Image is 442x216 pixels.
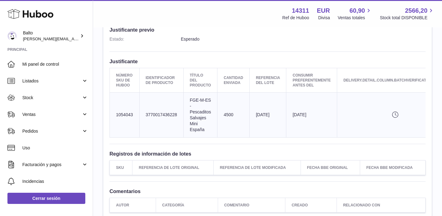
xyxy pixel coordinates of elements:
span: Pedidos [22,128,82,134]
th: Autor [110,198,156,212]
span: Stock total DISPONIBLE [380,15,435,21]
th: Referencia del lote [249,68,286,93]
th: Título del producto [183,68,217,93]
div: Ref de Huboo [282,15,309,21]
span: Mi panel de control [22,61,88,67]
td: [DATE] [286,93,337,137]
span: [PERSON_NAME][EMAIL_ADDRESS][DOMAIN_NAME] [23,36,124,41]
h3: Justificante [109,58,426,65]
span: Listados [22,78,82,84]
div: Balto [23,30,79,42]
strong: EUR [317,7,330,15]
a: 2566,20 Stock total DISPONIBLE [380,7,435,21]
span: Ventas totales [338,15,372,21]
th: Creado [285,198,337,212]
span: Facturación y pagos [22,162,82,168]
span: Uso [22,145,88,151]
th: Número SKU de Huboo [110,68,140,93]
div: Divisa [318,15,330,21]
th: Cantidad enviada [217,68,250,93]
strong: 14311 [292,7,309,15]
span: Ventas [22,112,82,117]
td: [DATE] [249,93,286,137]
th: Categoría [156,198,218,212]
th: Relacionado con [337,198,426,212]
td: 4500 [217,93,250,137]
td: 3770017436228 [139,93,183,137]
img: dani@balto.fr [7,31,17,41]
th: Identificador de producto [139,68,183,93]
span: Stock [22,95,82,101]
span: 2566,20 [405,7,427,15]
h3: Justificante previo [109,26,426,33]
a: Cerrar sesión [7,193,85,204]
th: Comentario [218,198,285,212]
td: FGE-M-ES - Pescaditos Salvajes Mini España [183,93,217,137]
a: 60,90 Ventas totales [338,7,372,21]
th: Fecha BBE modificada [360,160,425,175]
th: Referencia de lote original [132,160,213,175]
th: Referencia de lote modificada [213,160,301,175]
dt: Estado: [109,36,181,42]
h3: Comentarios [109,188,426,195]
span: Incidencias [22,179,88,184]
td: 1054043 [110,93,140,137]
th: Consumir preferentemente antes del [286,68,337,93]
th: Fecha BBE original [301,160,360,175]
span: 60,90 [350,7,365,15]
h3: Registros de información de lotes [109,150,426,157]
th: SKU [110,160,132,175]
dd: Esperado [181,36,426,42]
